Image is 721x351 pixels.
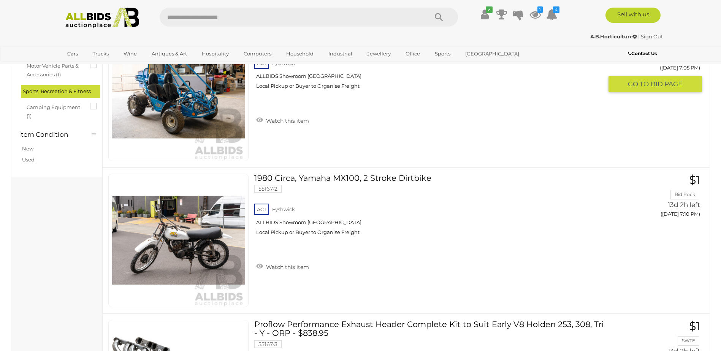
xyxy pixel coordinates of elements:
a: Sign Out [641,33,663,40]
strong: A.B.Horticulture [590,33,637,40]
span: BID PAGE [651,80,682,89]
a: Trucks [88,47,114,60]
a: $1 Bid Rock 13d 2h left ([DATE] 7:10 PM) [614,174,702,221]
a: Industrial [323,47,357,60]
a: Contact Us [628,49,659,58]
i: 4 [553,6,559,13]
a: Sports [430,47,455,60]
a: 1 [529,8,541,21]
a: New [22,145,33,152]
a: Watch this item [254,261,311,272]
a: Cars [62,47,83,60]
span: $1 [689,319,700,333]
button: GO TOBID PAGE [608,76,702,92]
a: Household [281,47,319,60]
a: 2004, Twister Hammer Head 150cc, 12V Dune Buggy 54989-16 ACT Fyshwick ALLBIDS Showroom [GEOGRAPHI... [260,27,603,95]
a: 1980 Circa, Yamaha MX100, 2 Stroke Dirtbike 55167-2 ACT Fyshwick ALLBIDS Showroom [GEOGRAPHIC_DAT... [260,174,603,241]
span: GO TO [628,80,651,89]
a: Used [22,157,35,163]
div: Sports, Recreation & Fitness [21,85,100,98]
a: Hospitality [197,47,234,60]
span: | [638,33,640,40]
i: 1 [537,6,543,13]
a: Office [401,47,425,60]
a: 4 [546,8,558,21]
span: $1 [689,173,700,187]
a: Watch this item [254,114,311,126]
h4: Item Condition [19,131,80,138]
span: Camping Equipment (1) [27,101,84,121]
b: Contact Us [628,51,657,56]
img: Allbids.com.au [61,8,144,28]
span: Watch this item [264,264,309,270]
a: Sell with us [605,8,661,23]
a: [GEOGRAPHIC_DATA] [460,47,524,60]
a: A.B.Horticulture [590,33,638,40]
i: ✔ [486,6,493,13]
a: Computers [239,47,276,60]
a: Antiques & Art [147,47,192,60]
button: Search [420,8,458,27]
img: 54989-16a.jpg [112,28,245,161]
a: Jewellery [362,47,396,60]
span: Watch this item [264,117,309,124]
span: Motor Vehicle Parts & Accessories (1) [27,60,84,79]
a: Wine [119,47,142,60]
a: ✔ [479,8,491,21]
img: 55167-2a.jpg [112,174,245,307]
